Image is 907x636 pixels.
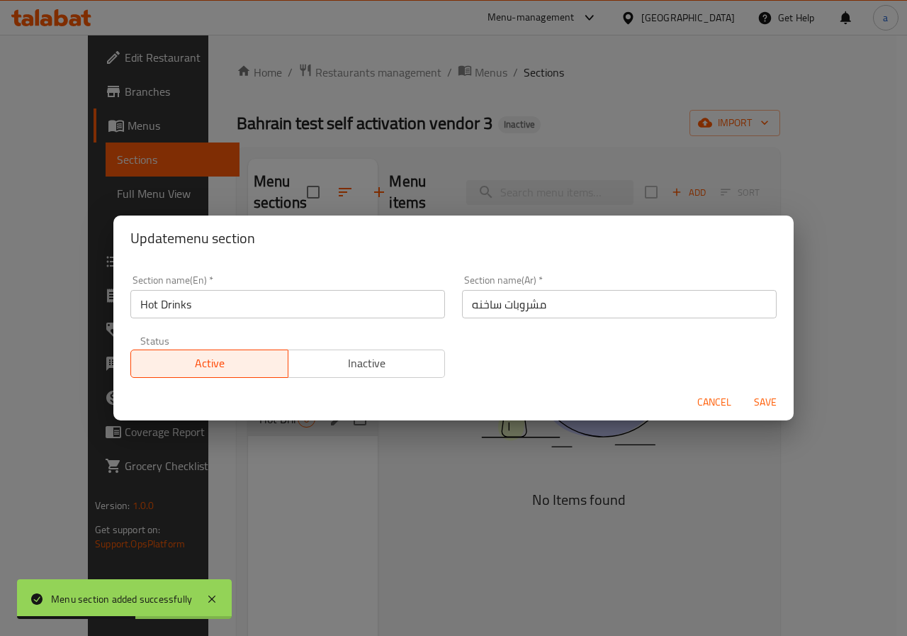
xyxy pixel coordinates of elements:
[130,350,288,378] button: Active
[462,290,777,318] input: Please enter section name(ar)
[130,227,777,250] h2: Update menu section
[748,394,782,411] span: Save
[130,290,445,318] input: Please enter section name(en)
[137,353,283,374] span: Active
[692,389,737,415] button: Cancel
[51,591,192,607] div: Menu section added successfully
[743,389,788,415] button: Save
[294,353,440,374] span: Inactive
[697,394,731,411] span: Cancel
[288,350,446,378] button: Inactive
